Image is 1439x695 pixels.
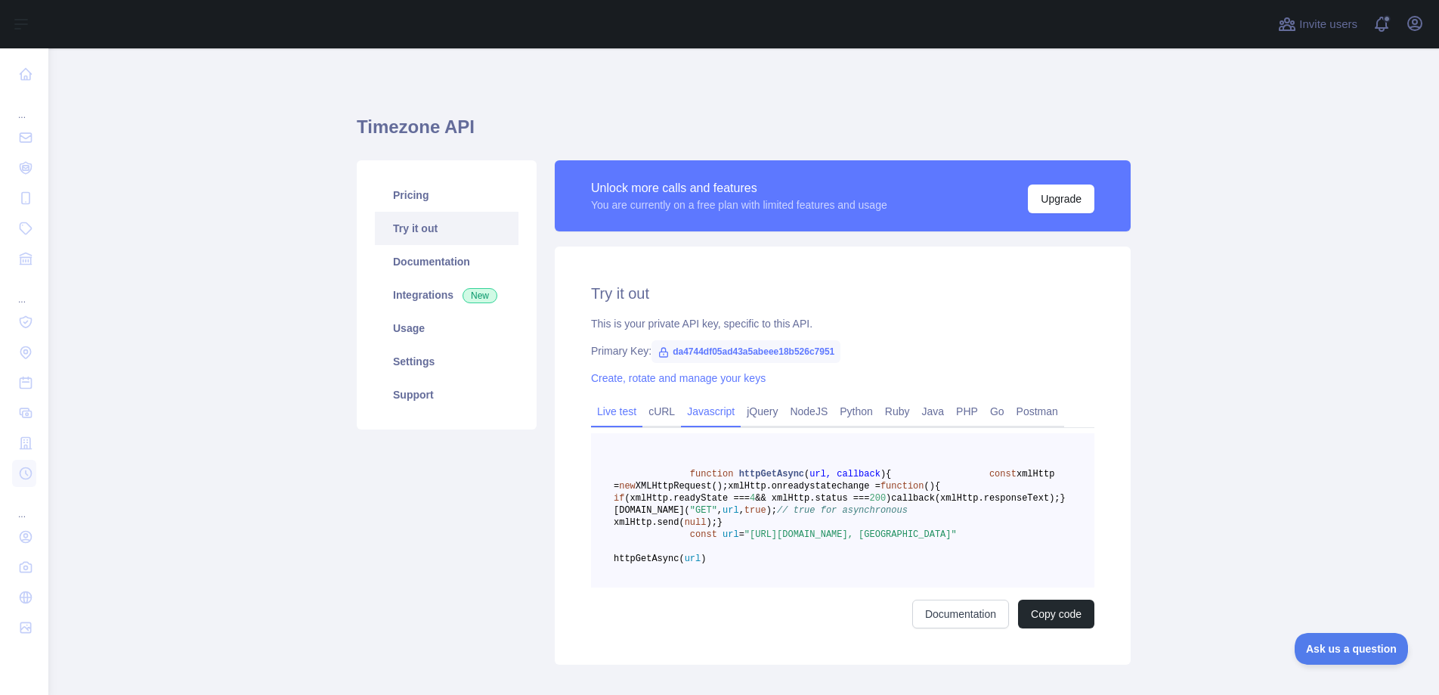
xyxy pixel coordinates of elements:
[984,399,1010,424] a: Go
[880,481,924,492] span: function
[375,278,518,312] a: Integrations New
[880,469,886,479] span: )
[357,115,1131,151] h1: Timezone API
[739,529,744,540] span: =
[685,517,707,528] span: null
[591,399,642,424] a: Live test
[1010,399,1064,424] a: Postman
[685,554,701,564] span: url
[636,481,728,492] span: XMLHttpRequest();
[591,343,1094,358] div: Primary Key:
[706,517,716,528] span: );
[591,372,766,384] a: Create, rotate and manage your keys
[375,178,518,212] a: Pricing
[701,554,706,564] span: )
[1018,600,1094,628] button: Copy code
[375,345,518,378] a: Settings
[717,517,723,528] span: }
[739,469,804,479] span: httpGetAsync
[614,554,685,564] span: httpGetAsync(
[642,399,681,424] a: cURL
[1028,185,1094,213] button: Upgrade
[989,469,1017,479] span: const
[614,493,624,504] span: if
[886,469,891,479] span: {
[375,378,518,411] a: Support
[1060,493,1066,504] span: }
[12,91,36,121] div: ...
[869,493,886,504] span: 200
[375,312,518,345] a: Usage
[777,505,908,516] span: // true for asynchronous
[879,399,916,424] a: Ruby
[619,481,636,492] span: new
[809,469,880,479] span: url, callback
[744,505,766,516] span: true
[375,245,518,278] a: Documentation
[924,481,929,492] span: (
[12,275,36,306] div: ...
[950,399,984,424] a: PHP
[681,399,741,424] a: Javascript
[375,212,518,245] a: Try it out
[463,288,497,303] span: New
[739,505,744,516] span: ,
[784,399,834,424] a: NodeJS
[766,505,777,516] span: );
[614,517,685,528] span: xmlHttp.send(
[744,529,957,540] span: "[URL][DOMAIN_NAME], [GEOGRAPHIC_DATA]"
[804,469,809,479] span: (
[1299,16,1357,33] span: Invite users
[935,481,940,492] span: {
[591,197,887,213] div: You are currently on a free plan with limited features and usage
[690,529,717,540] span: const
[12,490,36,520] div: ...
[916,399,951,424] a: Java
[614,505,690,516] span: [DOMAIN_NAME](
[1295,633,1409,665] iframe: Toggle Customer Support
[886,493,891,504] span: )
[591,316,1094,331] div: This is your private API key, specific to this API.
[591,283,1094,304] h2: Try it out
[755,493,869,504] span: && xmlHttp.status ===
[690,505,717,516] span: "GET"
[728,481,880,492] span: xmlHttp.onreadystatechange =
[834,399,879,424] a: Python
[1275,12,1360,36] button: Invite users
[750,493,755,504] span: 4
[723,529,739,540] span: url
[690,469,734,479] span: function
[741,399,784,424] a: jQuery
[624,493,750,504] span: (xmlHttp.readyState ===
[591,179,887,197] div: Unlock more calls and features
[912,600,1009,628] a: Documentation
[717,505,723,516] span: ,
[891,493,1060,504] span: callback(xmlHttp.responseText);
[723,505,739,516] span: url
[651,340,840,363] span: da4744df05ad43a5abeee18b526c7951
[930,481,935,492] span: )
